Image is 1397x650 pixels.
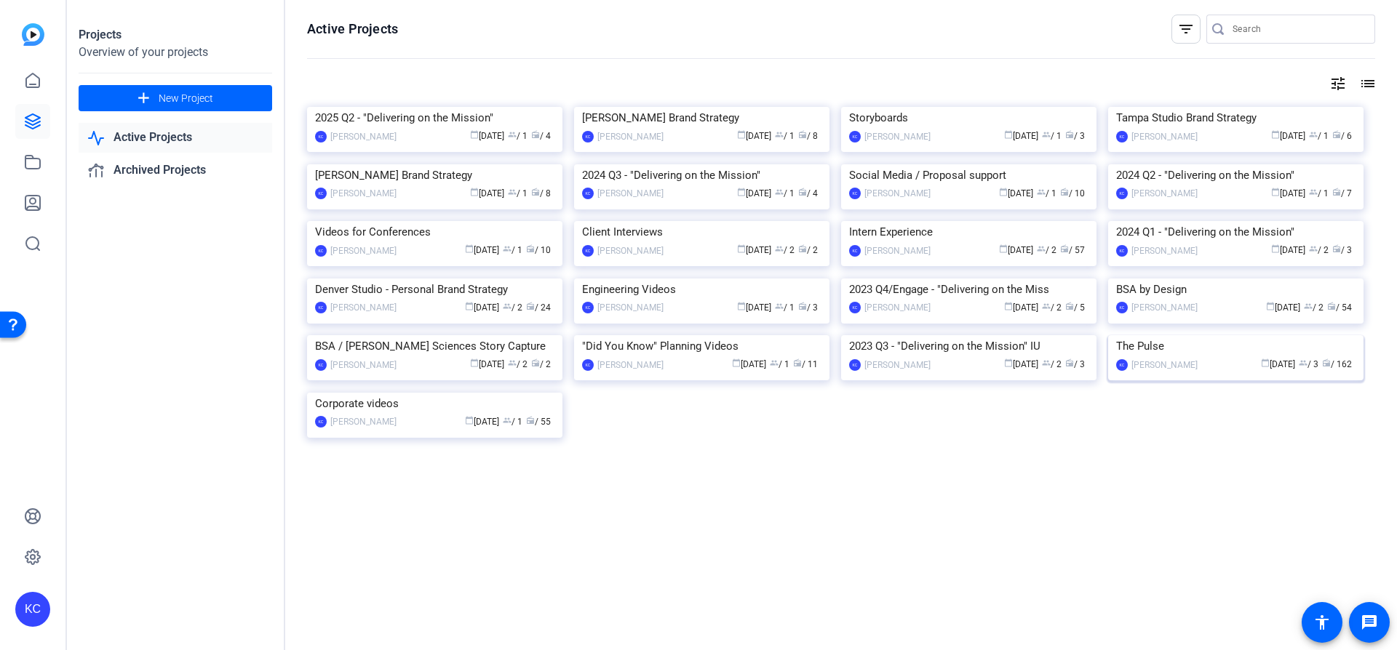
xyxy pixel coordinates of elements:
[531,130,540,139] span: radio
[849,164,1088,186] div: Social Media / Proposal support
[775,188,784,196] span: group
[315,416,327,428] div: KC
[15,592,50,627] div: KC
[465,302,474,310] span: calendar_today
[1116,335,1356,357] div: The Pulse
[526,244,535,253] span: radio
[1116,302,1128,313] div: KC
[330,186,397,201] div: [PERSON_NAME]
[1309,131,1329,141] span: / 1
[775,302,795,313] span: / 1
[465,416,474,425] span: calendar_today
[470,359,504,369] span: [DATE]
[849,131,861,143] div: KC
[597,186,664,201] div: [PERSON_NAME]
[798,244,807,253] span: radio
[526,416,535,425] span: radio
[1271,188,1305,198] span: [DATE]
[582,221,821,243] div: Client Interviews
[1116,107,1356,129] div: Tampa Studio Brand Strategy
[465,417,499,427] span: [DATE]
[775,302,784,310] span: group
[1261,358,1270,367] span: calendar_today
[798,130,807,139] span: radio
[770,358,779,367] span: group
[1332,188,1352,198] span: / 7
[531,359,551,369] span: / 2
[1065,359,1085,369] span: / 3
[508,188,528,198] span: / 1
[508,131,528,141] span: / 1
[1304,302,1313,310] span: group
[597,244,664,258] div: [PERSON_NAME]
[315,393,554,414] div: Corporate videos
[315,188,327,199] div: KC
[1299,359,1318,369] span: / 3
[503,302,512,310] span: group
[315,335,554,357] div: BSA / [PERSON_NAME] Sciences Story Capture
[315,359,327,371] div: KC
[159,91,213,106] span: New Project
[1332,245,1352,255] span: / 3
[737,188,771,198] span: [DATE]
[1060,188,1069,196] span: radio
[775,245,795,255] span: / 2
[798,245,818,255] span: / 2
[798,131,818,141] span: / 8
[1004,302,1038,313] span: [DATE]
[1004,359,1038,369] span: [DATE]
[582,245,594,257] div: KC
[737,302,771,313] span: [DATE]
[1065,302,1085,313] span: / 5
[1116,188,1128,199] div: KC
[1322,359,1352,369] span: / 162
[315,107,554,129] div: 2025 Q2 - "Delivering on the Mission"
[1271,245,1305,255] span: [DATE]
[315,131,327,143] div: KC
[864,300,931,315] div: [PERSON_NAME]
[775,130,784,139] span: group
[999,245,1033,255] span: [DATE]
[798,302,818,313] span: / 3
[315,164,554,186] div: [PERSON_NAME] Brand Strategy
[849,221,1088,243] div: Intern Experience
[1233,20,1364,38] input: Search
[503,416,512,425] span: group
[1131,186,1198,201] div: [PERSON_NAME]
[798,188,818,198] span: / 4
[531,358,540,367] span: radio
[864,129,931,144] div: [PERSON_NAME]
[775,244,784,253] span: group
[1037,188,1046,196] span: group
[1131,129,1198,144] div: [PERSON_NAME]
[597,129,664,144] div: [PERSON_NAME]
[849,335,1088,357] div: 2023 Q3 - "Delivering on the Mission" IU
[1361,614,1378,631] mat-icon: message
[1042,359,1062,369] span: / 2
[1309,245,1329,255] span: / 2
[315,245,327,257] div: KC
[582,335,821,357] div: "Did You Know" Planning Videos
[1116,164,1356,186] div: 2024 Q2 - "Delivering on the Mission"
[330,358,397,372] div: [PERSON_NAME]
[999,244,1008,253] span: calendar_today
[1332,244,1341,253] span: radio
[22,23,44,46] img: blue-gradient.svg
[582,302,594,313] div: KC
[1299,358,1308,367] span: group
[79,26,272,44] div: Projects
[737,245,771,255] span: [DATE]
[1131,244,1198,258] div: [PERSON_NAME]
[1266,302,1300,313] span: [DATE]
[1004,130,1013,139] span: calendar_today
[526,302,551,313] span: / 24
[1065,131,1085,141] span: / 3
[1042,358,1051,367] span: group
[849,107,1088,129] div: Storyboards
[508,359,528,369] span: / 2
[770,359,789,369] span: / 1
[1004,131,1038,141] span: [DATE]
[503,245,522,255] span: / 1
[1327,302,1336,310] span: radio
[79,44,272,61] div: Overview of your projects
